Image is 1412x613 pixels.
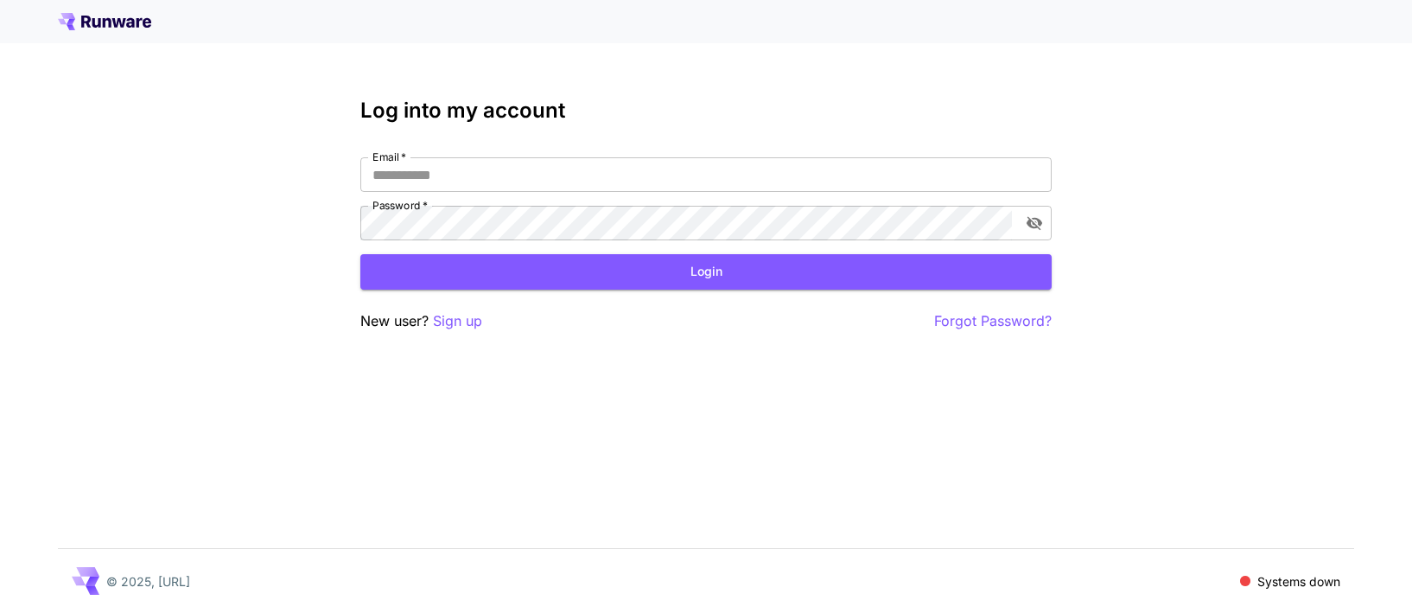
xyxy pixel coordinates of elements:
[372,198,428,213] label: Password
[1019,208,1050,239] button: toggle password visibility
[360,254,1052,290] button: Login
[360,99,1052,123] h3: Log into my account
[433,310,482,332] button: Sign up
[360,310,482,332] p: New user?
[1257,572,1340,591] p: Systems down
[106,572,190,591] p: © 2025, [URL]
[372,150,406,164] label: Email
[934,310,1052,332] button: Forgot Password?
